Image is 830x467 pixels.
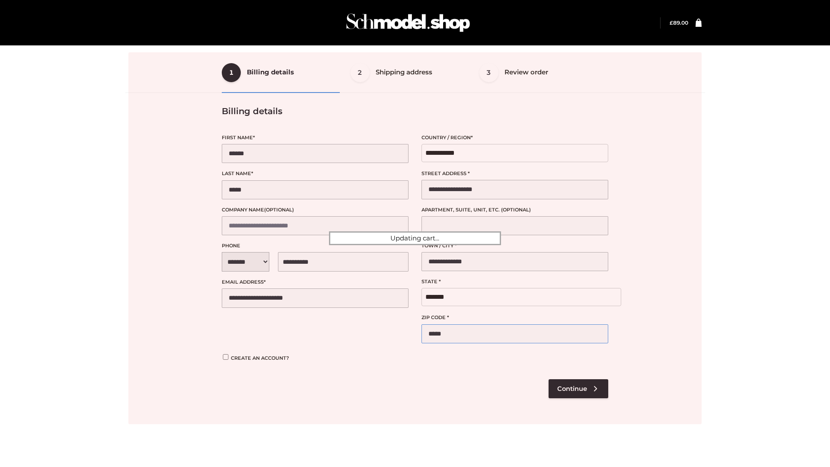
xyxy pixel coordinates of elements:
span: £ [670,19,673,26]
a: £89.00 [670,19,688,26]
img: Schmodel Admin 964 [343,6,473,40]
bdi: 89.00 [670,19,688,26]
div: Updating cart... [329,231,501,245]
